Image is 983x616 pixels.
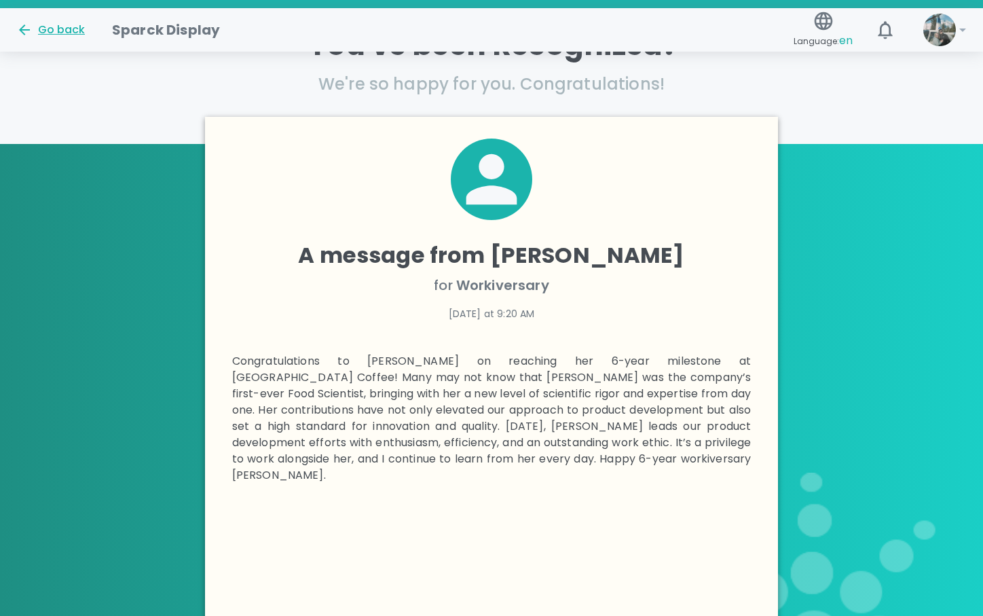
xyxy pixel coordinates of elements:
p: Congratulations to [PERSON_NAME] on reaching her 6-year milestone at [GEOGRAPHIC_DATA] Coffee! Ma... [232,353,752,484]
span: en [839,33,853,48]
h4: A message from [PERSON_NAME] [232,242,752,269]
button: Go back [16,22,85,38]
span: Language: [794,32,853,50]
h1: Sparck Display [112,19,220,41]
img: Picture of Katie [923,14,956,46]
p: for [232,274,752,296]
p: [DATE] at 9:20 AM [232,307,752,321]
button: Language:en [788,6,858,54]
span: Workiversary [456,276,549,295]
